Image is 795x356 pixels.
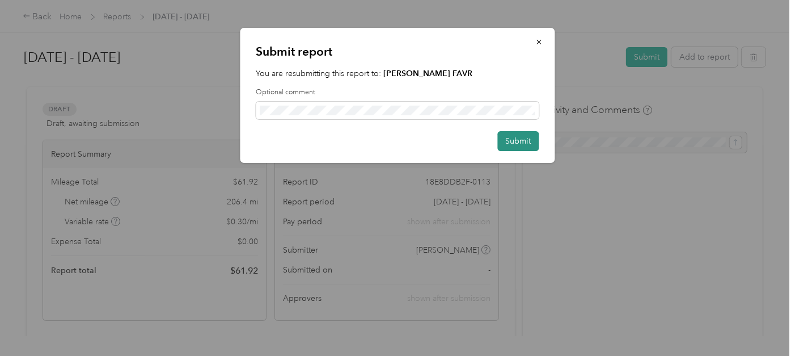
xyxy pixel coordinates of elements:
iframe: Everlance-gr Chat Button Frame [731,292,795,356]
p: You are resubmitting this report to: [256,68,539,79]
label: Optional comment [256,87,539,98]
p: Submit report [256,44,539,60]
button: Submit [498,131,539,151]
strong: [PERSON_NAME] FAVR [384,69,473,78]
